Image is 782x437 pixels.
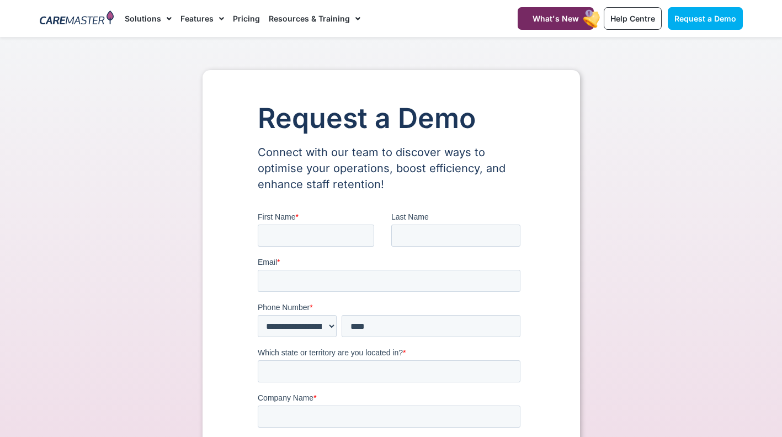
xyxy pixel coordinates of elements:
h1: Request a Demo [258,103,525,134]
span: Help Centre [610,14,655,23]
span: Last Name [134,1,171,10]
span: What's New [533,14,579,23]
span: I’m a new NDIS provider or I’m about to set up my NDIS business [13,425,237,434]
img: CareMaster Logo [40,10,114,27]
input: I’m a new NDIS provider or I’m about to set up my NDIS business [3,425,10,433]
a: What's New [518,7,594,30]
span: Request a Demo [674,14,736,23]
a: Help Centre [604,7,662,30]
a: Request a Demo [668,7,743,30]
p: Connect with our team to discover ways to optimise your operations, boost efficiency, and enhance... [258,145,525,193]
